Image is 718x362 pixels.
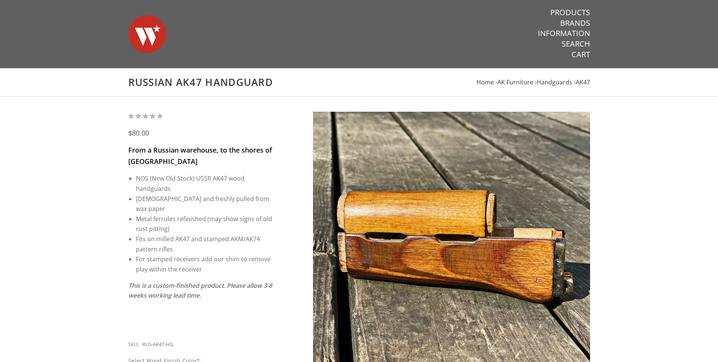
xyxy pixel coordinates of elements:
[535,77,572,87] li: ›
[576,78,590,86] a: AK47
[128,76,590,89] h1: Russian AK47 Handguard
[142,340,173,349] div: RUS-AK47-HG
[538,28,590,38] a: Information
[562,39,590,49] a: Search
[128,281,272,300] em: This is a custom-finished product. Please allow 3-8 weeks working lead time.
[550,8,590,17] a: Products
[128,128,149,137] span: $80.00
[497,78,533,86] a: AK Furniture
[136,194,273,214] li: [DEMOGRAPHIC_DATA] and freshly pulled from wax paper
[128,145,272,166] span: From a Russian warehouse, to the shores of [GEOGRAPHIC_DATA]
[136,234,273,254] li: Fits on milled AK47 and stamped AKM/AK74 pattern rifles
[128,8,166,61] img: Warsaw Wood Co.
[495,77,533,87] li: ›
[136,173,273,193] li: NOS (New Old Stock) USSR AK47 wood handguards
[136,255,271,273] span: For stamped receivers add our shim to remove play within the receiver
[537,78,572,86] a: Handguards
[136,214,273,234] li: Metal ferrules refinished (may show signs of old rust pitting)
[128,340,139,349] div: SKU:
[572,50,590,59] a: Cart
[574,77,590,87] li: ›
[477,78,494,86] a: Home
[560,18,590,28] a: Brands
